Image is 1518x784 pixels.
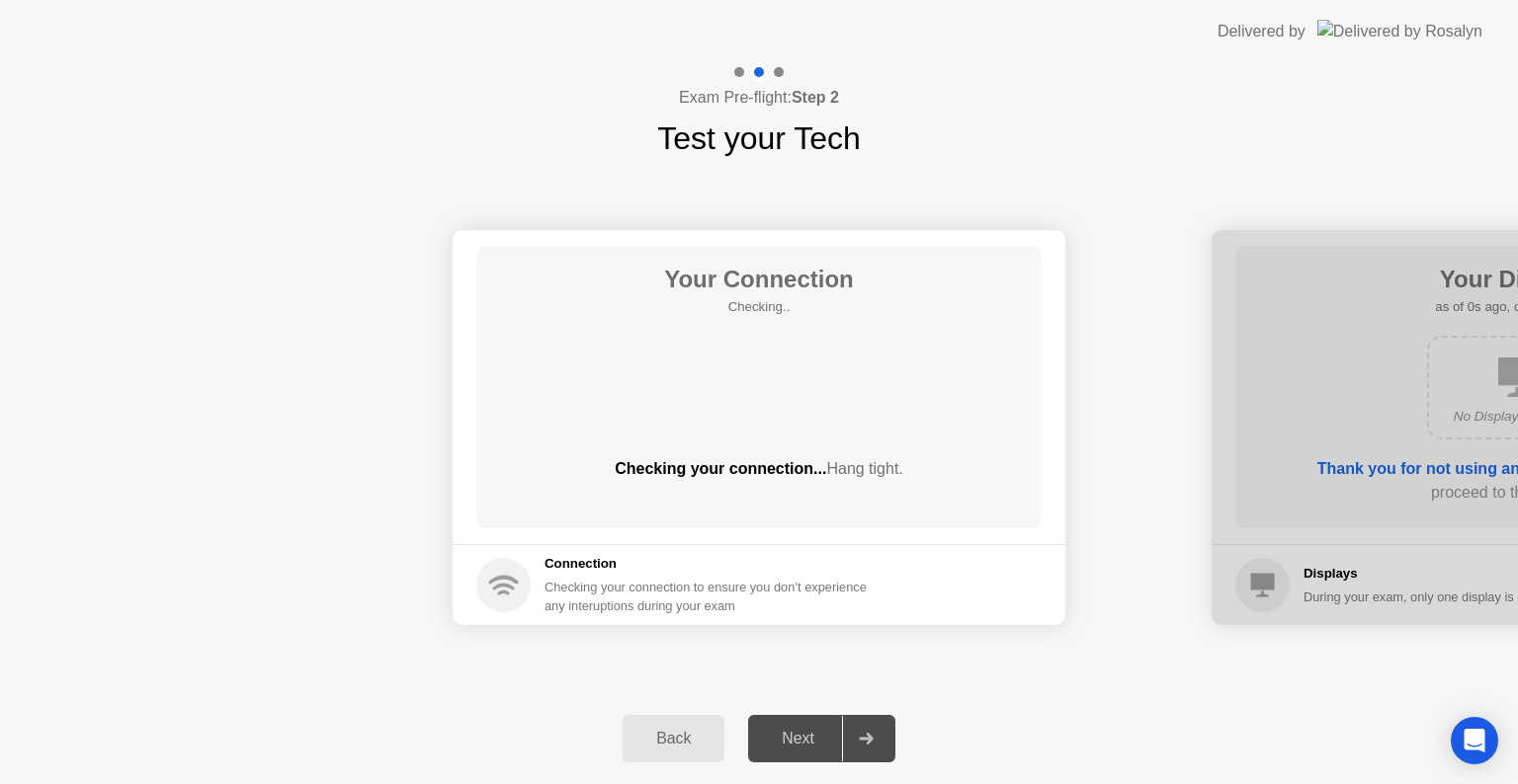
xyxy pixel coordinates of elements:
div: Open Intercom Messenger [1451,717,1498,764]
button: Back [623,715,724,762]
div: Checking your connection to ensure you don’t experience any interuptions during your exam [545,578,879,615]
h5: Checking.. [664,297,854,317]
div: Back [629,730,718,747]
h5: Connection [545,554,879,574]
span: Hang tight. [826,460,902,477]
h1: Test your Tech [657,115,861,162]
button: Next [748,715,895,762]
img: Delivered by Rosalyn [1317,20,1482,42]
div: Checking your connection... [476,457,1042,481]
h1: Your Connection [664,262,854,297]
h4: Exam Pre-flight: [679,86,839,110]
b: Step 2 [792,89,839,106]
div: Delivered by [1218,20,1306,43]
div: Next [754,730,842,747]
